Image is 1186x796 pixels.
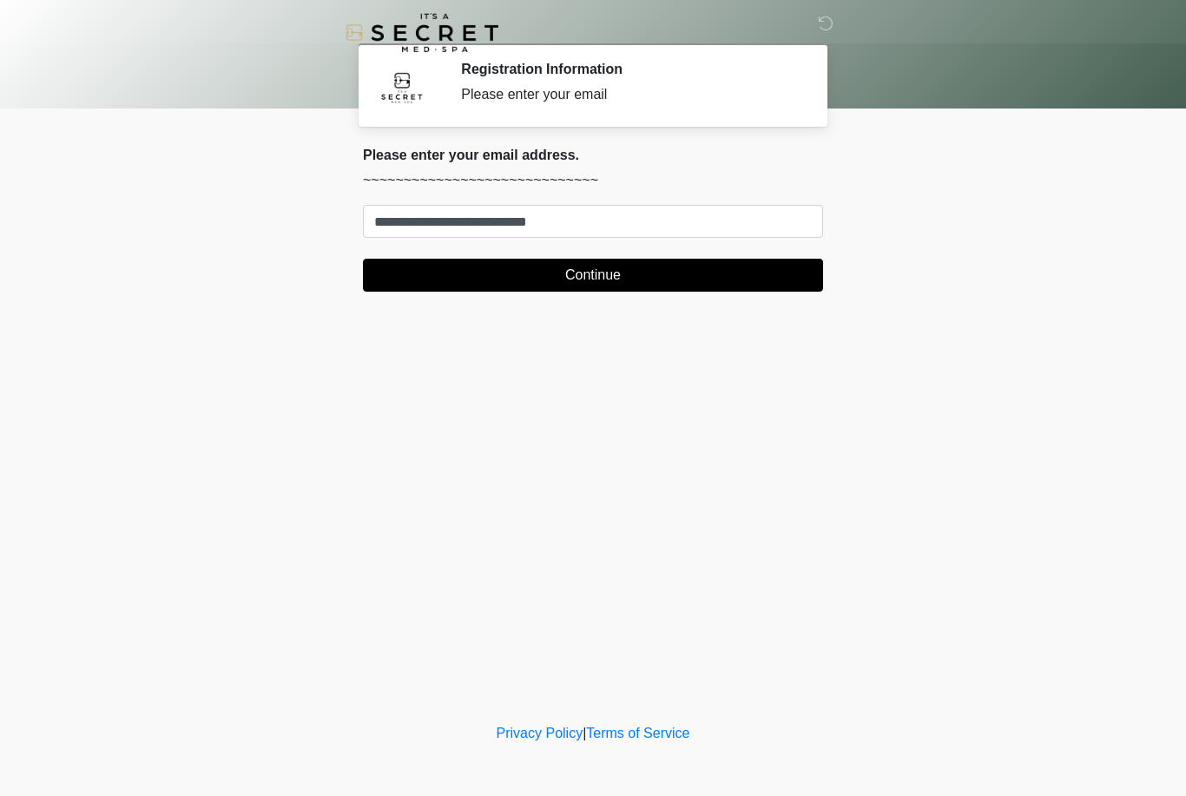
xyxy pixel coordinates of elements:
div: Please enter your email [461,84,797,105]
img: It's A Secret Med Spa Logo [346,13,498,52]
button: Continue [363,259,823,292]
p: ~~~~~~~~~~~~~~~~~~~~~~~~~~~~~ [363,170,823,191]
h2: Registration Information [461,61,797,77]
a: Privacy Policy [497,726,583,740]
a: Terms of Service [586,726,689,740]
img: Agent Avatar [376,61,428,113]
h2: Please enter your email address. [363,147,823,163]
a: | [583,726,586,740]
